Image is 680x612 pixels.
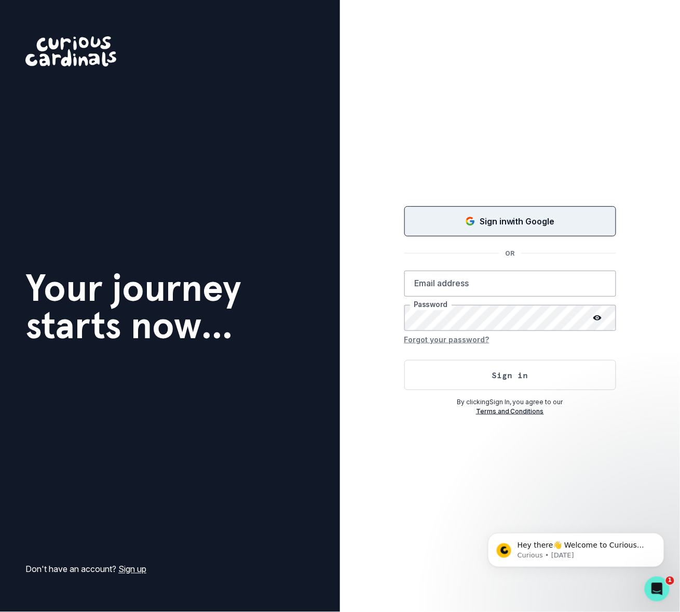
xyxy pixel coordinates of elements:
[404,360,616,390] button: Sign in
[25,269,241,344] h1: Your journey starts now...
[480,215,555,228] p: Sign in with Google
[472,511,680,584] iframe: Intercom notifications message
[404,397,616,407] p: By clicking Sign In , you agree to our
[666,577,674,585] span: 1
[45,40,179,49] p: Message from Curious, sent 33w ago
[25,563,146,576] p: Don't have an account?
[45,30,177,90] span: Hey there👋 Welcome to Curious Cardinals 🙌 Take a look around! If you have any questions or are ex...
[645,577,670,602] iframe: Intercom live chat
[118,564,146,575] a: Sign up
[476,407,544,415] a: Terms and Conditions
[404,331,489,348] button: Forgot your password?
[404,206,616,236] button: Sign in with Google (GSuite)
[499,249,521,258] p: OR
[25,36,116,66] img: Curious Cardinals Logo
